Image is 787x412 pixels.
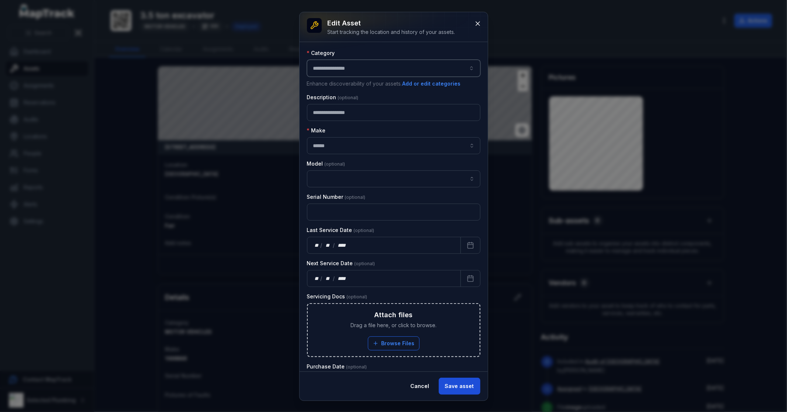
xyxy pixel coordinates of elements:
[307,137,480,154] input: asset-edit:cf[09246113-4bcc-4687-b44f-db17154807e5]-label
[320,242,323,249] div: /
[323,242,333,249] div: month,
[460,237,480,254] button: Calendar
[335,242,349,249] div: year,
[402,80,461,88] button: Add or edit categories
[328,18,455,28] h3: Edit asset
[307,160,345,167] label: Model
[307,170,480,187] input: asset-edit:cf[68832b05-6ea9-43b4-abb7-d68a6a59beaf]-label
[307,193,366,201] label: Serial Number
[307,363,367,370] label: Purchase Date
[307,226,374,234] label: Last Service Date
[307,49,335,57] label: Category
[404,378,436,395] button: Cancel
[313,242,321,249] div: day,
[307,80,480,88] p: Enhance discoverability of your assets.
[333,242,335,249] div: /
[439,378,480,395] button: Save asset
[307,94,359,101] label: Description
[460,270,480,287] button: Calendar
[374,310,413,320] h3: Attach files
[307,293,367,300] label: Servicing Docs
[333,275,335,282] div: /
[320,275,323,282] div: /
[307,127,326,134] label: Make
[368,336,420,350] button: Browse Files
[351,322,436,329] span: Drag a file here, or click to browse.
[307,260,375,267] label: Next Service Date
[323,275,333,282] div: month,
[335,275,349,282] div: year,
[328,28,455,36] div: Start tracking the location and history of your assets.
[313,275,321,282] div: day,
